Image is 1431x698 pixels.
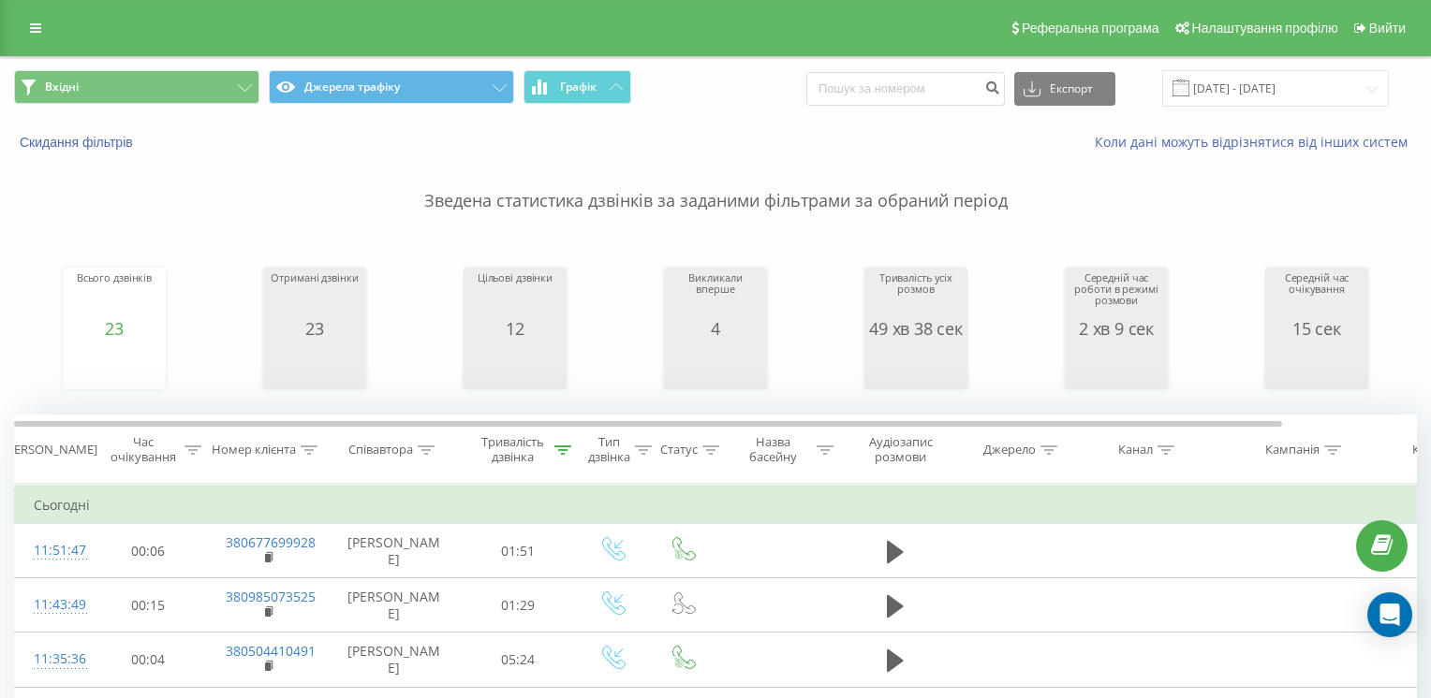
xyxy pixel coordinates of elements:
[869,272,963,319] div: Тривалість усіх розмов
[460,633,577,687] td: 05:24
[1270,272,1364,319] div: Середній час очікування
[1022,21,1159,36] span: Реферальна програма
[588,434,630,466] div: Тип дзвінка
[14,152,1417,213] p: Зведена статистика дзвінків за заданими фільтрами за обраний період
[14,70,259,104] button: Вхідні
[77,319,152,338] div: 23
[460,578,577,633] td: 01:29
[669,319,762,338] div: 4
[269,70,514,104] button: Джерела трафіку
[1367,592,1412,637] div: Відкрийте Intercom Messenger
[869,319,963,338] div: 49 хв 38 сек
[560,80,597,94] span: Графік
[476,434,550,466] div: Тривалість дзвінка
[806,72,1005,106] input: Пошук за номером
[524,70,631,104] button: Графік
[90,578,207,633] td: 00:15
[45,80,79,95] span: Вхідні
[90,633,207,687] td: 00:04
[669,272,762,319] div: Викликали вперше
[271,272,358,319] div: Отримані дзвінки
[14,134,142,151] button: Скидання фільтрів
[660,443,698,458] div: Статус
[478,272,553,319] div: Цільові дзвінки
[271,319,358,338] div: 23
[1070,272,1163,319] div: Середній час роботи в режимі розмови
[329,524,460,578] td: [PERSON_NAME]
[460,524,577,578] td: 01:51
[304,80,400,95] font: Джерела трафіку
[212,443,296,458] div: Номер клієнта
[1118,443,1153,458] div: Канал
[478,319,553,338] div: 12
[1192,21,1338,36] span: Налаштування профілю
[34,649,86,667] font: 11:35:36
[1270,319,1364,338] div: 15 сек
[1070,319,1163,338] div: 2 хв 9 сек
[77,272,152,319] div: Всього дзвінків
[733,434,812,466] div: Назва басейну
[106,434,180,466] div: Час очікування
[90,524,207,578] td: 00:06
[983,443,1036,458] div: Джерело
[34,541,86,559] font: 11:51:47
[3,443,97,458] div: [PERSON_NAME]
[1095,133,1417,151] a: Коли дані можуть відрізнятися від інших систем
[1265,443,1320,458] div: Кампанія
[1369,21,1406,36] span: Вийти
[1014,72,1115,106] button: Експорт
[329,633,460,687] td: [PERSON_NAME]
[855,434,946,466] div: Аудіозапис розмови
[348,443,413,458] div: Співавтора
[226,642,316,660] a: 380504410491
[1050,82,1093,95] font: Експорт
[34,595,86,613] font: 11:43:49
[226,533,316,551] a: 380677699928
[226,588,316,605] a: 380985073525
[329,578,460,633] td: [PERSON_NAME]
